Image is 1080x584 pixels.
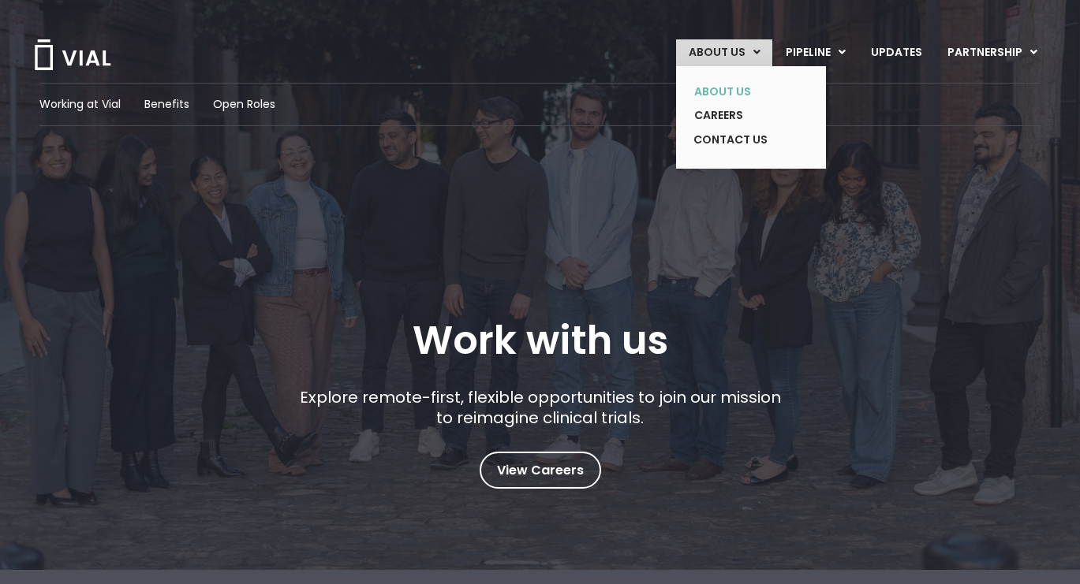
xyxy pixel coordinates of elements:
img: Vial Logo [33,39,112,70]
a: PIPELINEMenu Toggle [773,39,858,66]
p: Explore remote-first, flexible opportunities to join our mission to reimagine clinical trials. [293,387,787,428]
a: View Careers [480,452,601,489]
a: Open Roles [213,96,275,113]
a: Benefits [144,96,189,113]
a: ABOUT US [682,80,797,104]
a: UPDATES [858,39,934,66]
a: Working at Vial [39,96,121,113]
a: CONTACT US [682,128,797,153]
a: CAREERS [682,103,797,128]
a: ABOUT USMenu Toggle [676,39,772,66]
h1: Work with us [413,318,668,363]
span: View Careers [497,460,584,481]
a: PARTNERSHIPMenu Toggle [935,39,1050,66]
